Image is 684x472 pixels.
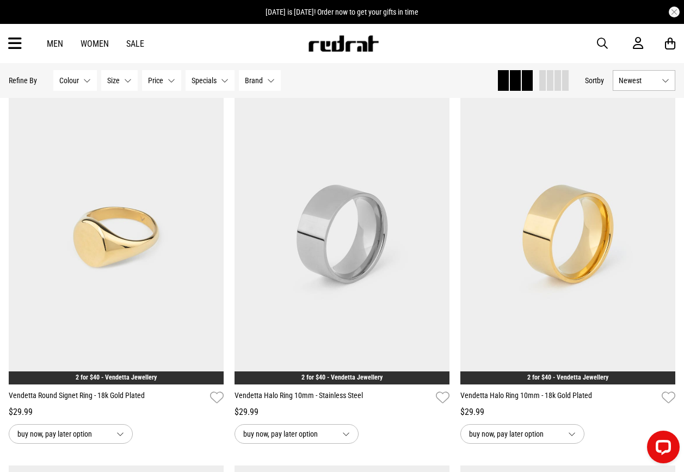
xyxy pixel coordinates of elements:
[17,427,108,440] span: buy now, pay later option
[613,70,675,91] button: Newest
[107,76,120,85] span: Size
[53,70,97,91] button: Colour
[301,374,383,381] a: 2 for $40 - Vendetta Jewellery
[148,76,163,85] span: Price
[235,406,449,419] div: $29.99
[9,406,224,419] div: $29.99
[460,84,675,384] img: Vendetta Halo Ring 10mm - 18k Gold Plated in Gold
[235,390,432,406] a: Vendetta Halo Ring 10mm - Stainless Steel
[76,374,157,381] a: 2 for $40 - Vendetta Jewellery
[460,390,657,406] a: Vendetta Halo Ring 10mm - 18k Gold Plated
[186,70,235,91] button: Specials
[460,406,675,419] div: $29.99
[47,39,63,49] a: Men
[9,424,133,444] button: buy now, pay later option
[192,76,217,85] span: Specials
[101,70,138,91] button: Size
[266,8,418,16] span: [DATE] is [DATE]! Order now to get your gifts in time
[585,74,604,87] button: Sortby
[597,76,604,85] span: by
[307,35,379,52] img: Redrat logo
[142,70,181,91] button: Price
[235,84,449,384] img: Vendetta Halo Ring 10mm - Stainless Steel in Silver
[59,76,79,85] span: Colour
[81,39,109,49] a: Women
[245,76,263,85] span: Brand
[638,426,684,472] iframe: LiveChat chat widget
[235,424,359,444] button: buy now, pay later option
[9,84,224,384] img: Vendetta Round Signet Ring - 18k Gold Plated in Gold
[469,427,559,440] span: buy now, pay later option
[126,39,144,49] a: Sale
[9,390,206,406] a: Vendetta Round Signet Ring - 18k Gold Plated
[239,70,281,91] button: Brand
[619,76,657,85] span: Newest
[9,76,37,85] p: Refine By
[243,427,334,440] span: buy now, pay later option
[527,374,608,381] a: 2 for $40 - Vendetta Jewellery
[460,424,584,444] button: buy now, pay later option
